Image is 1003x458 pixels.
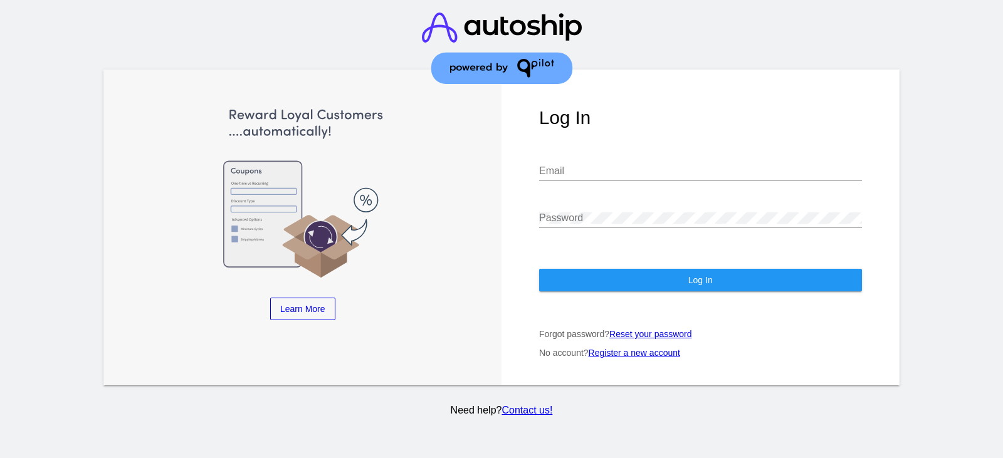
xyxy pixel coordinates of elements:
[688,275,713,285] span: Log In
[280,304,325,314] span: Learn More
[589,348,680,358] a: Register a new account
[142,107,465,279] img: Apply Coupons Automatically to Scheduled Orders with QPilot
[539,348,862,358] p: No account?
[501,405,552,415] a: Contact us!
[539,107,862,128] h1: Log In
[539,329,862,339] p: Forgot password?
[539,269,862,291] button: Log In
[102,405,901,416] p: Need help?
[609,329,692,339] a: Reset your password
[270,298,335,320] a: Learn More
[539,165,862,177] input: Email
